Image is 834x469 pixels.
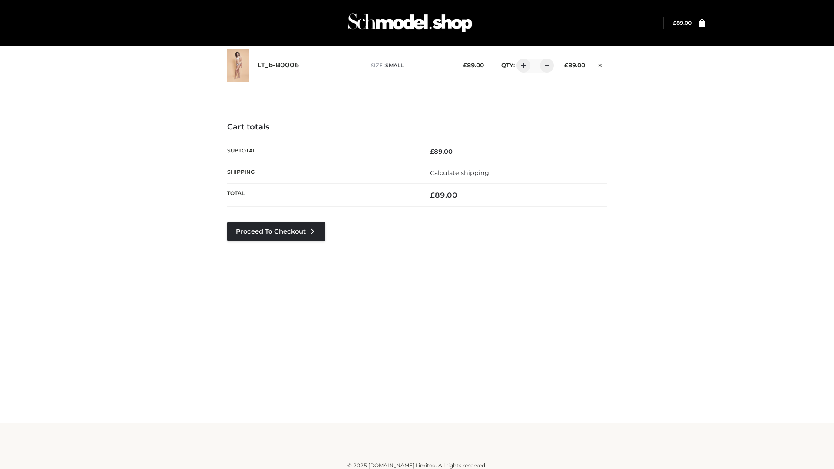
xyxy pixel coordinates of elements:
a: Remove this item [594,59,607,70]
th: Total [227,184,417,207]
img: Schmodel Admin 964 [345,6,475,40]
span: SMALL [385,62,404,69]
a: Proceed to Checkout [227,222,325,241]
a: LT_b-B0006 [258,61,299,69]
bdi: 89.00 [463,62,484,69]
p: size : [371,62,450,69]
bdi: 89.00 [564,62,585,69]
span: £ [564,62,568,69]
span: £ [430,148,434,155]
th: Shipping [227,162,417,183]
bdi: 89.00 [673,20,692,26]
bdi: 89.00 [430,191,457,199]
span: £ [673,20,676,26]
bdi: 89.00 [430,148,453,155]
span: £ [463,62,467,69]
a: Calculate shipping [430,169,489,177]
a: £89.00 [673,20,692,26]
span: £ [430,191,435,199]
th: Subtotal [227,141,417,162]
div: QTY: [493,59,551,73]
h4: Cart totals [227,122,607,132]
